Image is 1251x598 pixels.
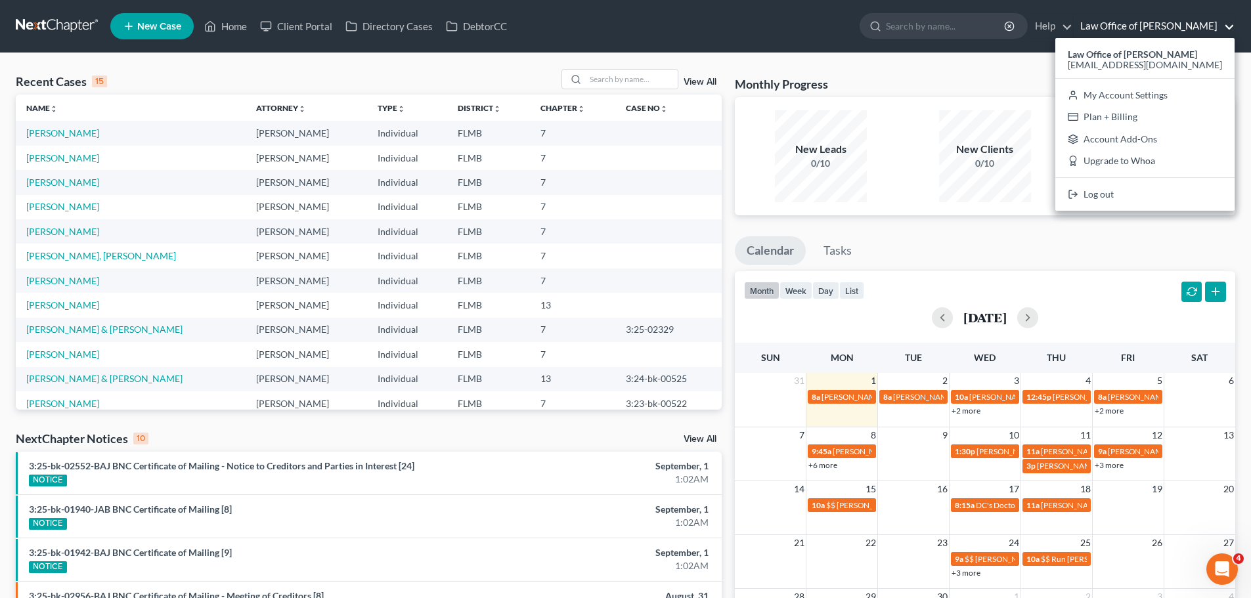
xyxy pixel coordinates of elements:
a: [PERSON_NAME], [PERSON_NAME] [26,250,176,261]
span: 9a [955,554,963,564]
div: 0/10 [939,157,1031,170]
span: 4 [1233,553,1244,564]
a: [PERSON_NAME] [26,152,99,163]
a: +2 more [952,406,980,416]
td: Individual [367,293,447,317]
span: 8a [883,392,892,402]
td: Individual [367,219,447,244]
span: [PERSON_NAME] [969,392,1031,402]
td: [PERSON_NAME] [246,121,367,145]
i: unfold_more [298,105,306,113]
iframe: Intercom live chat [1206,553,1238,585]
td: FLMB [447,318,531,342]
span: Fri [1121,352,1135,363]
a: [PERSON_NAME] & [PERSON_NAME] [26,324,183,335]
a: Attorneyunfold_more [256,103,306,113]
div: 1:02AM [491,473,709,486]
div: 0/10 [775,157,867,170]
a: Home [198,14,253,38]
td: [PERSON_NAME] [246,170,367,194]
span: 16 [936,481,949,497]
td: [PERSON_NAME] [246,391,367,416]
td: 7 [530,268,615,293]
span: 8a [1098,392,1107,402]
td: Individual [367,367,447,391]
a: 3:25-bk-02552-BAJ BNC Certificate of Mailing - Notice to Creditors and Parties in Interest [24] [29,460,414,471]
td: FLMB [447,219,531,244]
td: FLMB [447,121,531,145]
div: NOTICE [29,518,67,530]
td: 7 [530,195,615,219]
span: 24 [1007,535,1021,551]
a: View All [684,435,716,444]
td: [PERSON_NAME] [246,244,367,268]
i: unfold_more [577,105,585,113]
span: 10 [1007,427,1021,443]
td: 7 [530,170,615,194]
span: 11a [1026,500,1040,510]
span: 23 [936,535,949,551]
span: 22 [864,535,877,551]
a: Client Portal [253,14,339,38]
span: 8 [869,427,877,443]
span: 18 [1079,481,1092,497]
td: FLMB [447,293,531,317]
a: Law Office of [PERSON_NAME] [1074,14,1235,38]
button: list [839,282,864,299]
td: FLMB [447,367,531,391]
span: 14 [793,481,806,497]
span: Wed [974,352,996,363]
div: 10 [133,433,148,444]
span: 10a [812,500,825,510]
span: 26 [1151,535,1164,551]
span: 9 [941,427,949,443]
td: [PERSON_NAME] [246,367,367,391]
span: 25 [1079,535,1092,551]
span: Thu [1047,352,1066,363]
div: New Leads [775,142,867,157]
span: Sat [1191,352,1208,363]
strong: Law Office of [PERSON_NAME] [1068,49,1197,60]
td: FLMB [447,146,531,170]
td: FLMB [447,342,531,366]
td: Individual [367,195,447,219]
td: [PERSON_NAME] [246,219,367,244]
span: 5 [1156,373,1164,389]
td: FLMB [447,195,531,219]
div: September, 1 [491,546,709,559]
td: 3:24-bk-00525 [615,367,722,391]
a: Directory Cases [339,14,439,38]
span: 7 [798,427,806,443]
td: Individual [367,170,447,194]
span: 19 [1151,481,1164,497]
span: Sun [761,352,780,363]
td: 7 [530,146,615,170]
a: Calendar [735,236,806,265]
div: 1:02AM [491,516,709,529]
a: Chapterunfold_more [540,103,585,113]
a: [PERSON_NAME] [26,201,99,212]
td: Individual [367,244,447,268]
td: [PERSON_NAME] [246,293,367,317]
span: 9a [1098,446,1107,456]
span: 8:15a [955,500,975,510]
span: New Case [137,22,181,32]
td: 7 [530,219,615,244]
span: [PERSON_NAME] paying $500?? [1108,446,1220,456]
td: [PERSON_NAME] [246,268,367,293]
div: NOTICE [29,561,67,573]
a: Districtunfold_more [458,103,501,113]
a: My Account Settings [1055,84,1235,106]
span: [EMAIL_ADDRESS][DOMAIN_NAME] [1068,59,1222,70]
td: 7 [530,318,615,342]
a: Upgrade to Whoa [1055,150,1235,173]
a: [PERSON_NAME] [26,177,99,188]
span: 12:45p [1026,392,1051,402]
a: Plan + Billing [1055,106,1235,128]
a: View All [684,77,716,87]
span: [PERSON_NAME] [893,392,955,402]
a: Tasks [812,236,864,265]
div: Recent Cases [16,74,107,89]
td: Individual [367,121,447,145]
span: [PERSON_NAME] coming in for 341 [833,446,956,456]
